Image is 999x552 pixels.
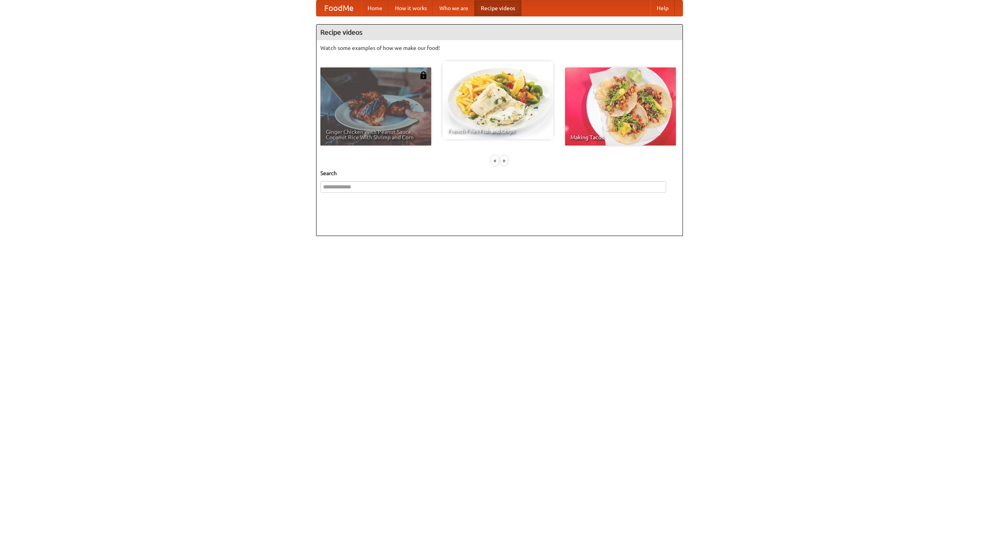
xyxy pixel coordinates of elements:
h5: Search [320,169,679,177]
a: How it works [389,0,433,16]
p: Watch some examples of how we make our food! [320,44,679,52]
img: 483408.png [420,71,427,79]
a: Who we are [433,0,475,16]
span: French Fries Fish and Chips [448,128,548,134]
a: Recipe videos [475,0,521,16]
div: » [501,156,508,165]
a: French Fries Fish and Chips [443,61,553,139]
a: Making Tacos [565,67,676,146]
a: FoodMe [316,0,361,16]
span: Making Tacos [571,135,670,140]
div: « [491,156,498,165]
a: Home [361,0,389,16]
h4: Recipe videos [316,25,683,40]
a: Help [651,0,675,16]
